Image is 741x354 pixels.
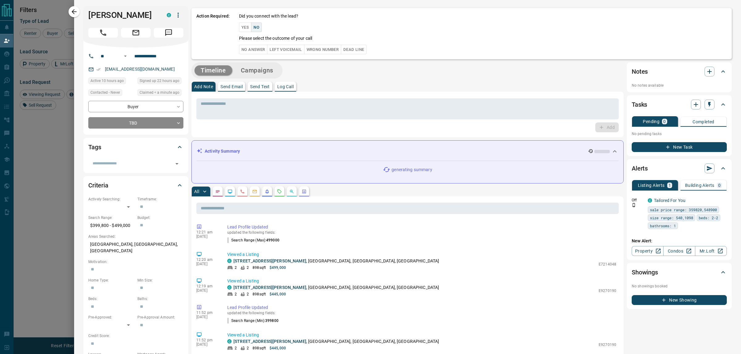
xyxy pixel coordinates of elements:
a: [EMAIL_ADDRESS][DOMAIN_NAME] [105,67,175,72]
p: Beds: [88,296,134,302]
button: Open [122,52,129,60]
p: $399,800 - $499,000 [88,220,134,231]
p: Budget: [137,215,183,220]
svg: Lead Browsing Activity [228,189,232,194]
span: 499000 [266,238,279,242]
span: Signed up 22 hours ago [140,78,179,84]
button: No [251,23,262,32]
span: sale price range: 359820,548900 [650,207,717,213]
h1: [PERSON_NAME] [88,10,157,20]
a: Mr.Loft [695,246,727,256]
a: Tailored For You [654,198,685,203]
span: Email [121,28,151,38]
p: updated the following fields: [227,311,616,315]
p: $445,000 [270,345,286,351]
p: Motivation: [88,259,183,265]
p: Pre-Approval Amount: [137,315,183,320]
p: , [GEOGRAPHIC_DATA], [GEOGRAPHIC_DATA], [GEOGRAPHIC_DATA] [233,284,439,291]
button: Dead Line [341,45,366,54]
p: Timeframe: [137,196,183,202]
p: 11:52 pm [196,311,218,315]
div: condos.ca [648,198,652,203]
p: Viewed a Listing [227,251,616,258]
p: Home Type: [88,278,134,283]
h2: Showings [632,267,658,277]
p: Action Required: [196,13,230,54]
p: 12:19 am [196,284,218,288]
p: $499,000 [270,265,286,270]
p: [DATE] [196,342,218,347]
button: New Task [632,142,727,152]
p: , [GEOGRAPHIC_DATA], [GEOGRAPHIC_DATA], [GEOGRAPHIC_DATA] [233,338,439,345]
p: 11:52 pm [196,338,218,342]
p: Building Alerts [685,183,714,187]
button: Left Voicemail [267,45,304,54]
p: Credit Score: [88,333,183,339]
h2: Tasks [632,100,647,109]
div: condos.ca [167,13,171,17]
svg: Emails [252,189,257,194]
span: Message [154,28,183,38]
span: beds: 2-2 [699,215,718,221]
p: Did you connect with the lead? [239,13,298,19]
button: Yes [239,23,251,32]
p: 12:21 am [196,230,218,234]
p: Pending [643,119,659,124]
a: [STREET_ADDRESS][PERSON_NAME] [233,258,306,263]
svg: Email Verified [96,67,101,72]
p: Baths: [137,296,183,302]
p: Lead Profile Updated [227,224,616,230]
p: 2 [235,291,237,297]
p: 898 sqft [253,345,266,351]
p: Actively Searching: [88,196,134,202]
p: E7214048 [599,261,616,267]
span: bathrooms: 1 [650,223,676,229]
p: Send Text [250,84,270,89]
p: 2 [247,345,249,351]
a: [STREET_ADDRESS][PERSON_NAME] [233,339,306,344]
p: updated the following fields: [227,230,616,235]
p: E9270190 [599,342,616,348]
button: Open [173,159,181,168]
div: condos.ca [227,259,232,263]
p: All [194,189,199,194]
h2: Tags [88,142,101,152]
p: Send Email [220,84,243,89]
p: 2 [235,265,237,270]
p: Search Range (Min) : [227,318,278,323]
button: No Answer [239,45,267,54]
button: Wrong Number [304,45,341,54]
span: Claimed < a minute ago [140,89,179,96]
p: 2 [247,265,249,270]
p: 2 [247,291,249,297]
svg: Opportunities [289,189,294,194]
p: , [GEOGRAPHIC_DATA], [GEOGRAPHIC_DATA], [GEOGRAPHIC_DATA] [233,258,439,264]
p: Completed [693,120,714,124]
div: Showings [632,265,727,280]
p: [DATE] [196,262,218,266]
div: condos.ca [227,285,232,290]
p: [DATE] [196,234,218,239]
p: Lead Profile Updated [227,304,616,311]
svg: Push Notification Only [632,203,636,207]
p: Log Call [277,84,294,89]
p: $445,000 [270,291,286,297]
div: Activity Summary [197,146,618,157]
div: Notes [632,64,727,79]
svg: Listing Alerts [265,189,270,194]
span: Contacted - Never [90,89,120,96]
div: condos.ca [227,339,232,344]
p: 2 [235,345,237,351]
p: Search Range (Max) : [227,237,279,243]
p: 0 [663,119,666,124]
svg: Requests [277,189,282,194]
p: Add Note [194,84,213,89]
a: Condos [663,246,695,256]
p: [DATE] [196,288,218,293]
div: Sat Sep 13 2025 [137,77,183,86]
div: Tags [88,140,183,154]
h2: Alerts [632,163,648,173]
a: [STREET_ADDRESS][PERSON_NAME] [233,285,306,290]
span: size range: 540,1098 [650,215,693,221]
p: 1 [668,183,671,187]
